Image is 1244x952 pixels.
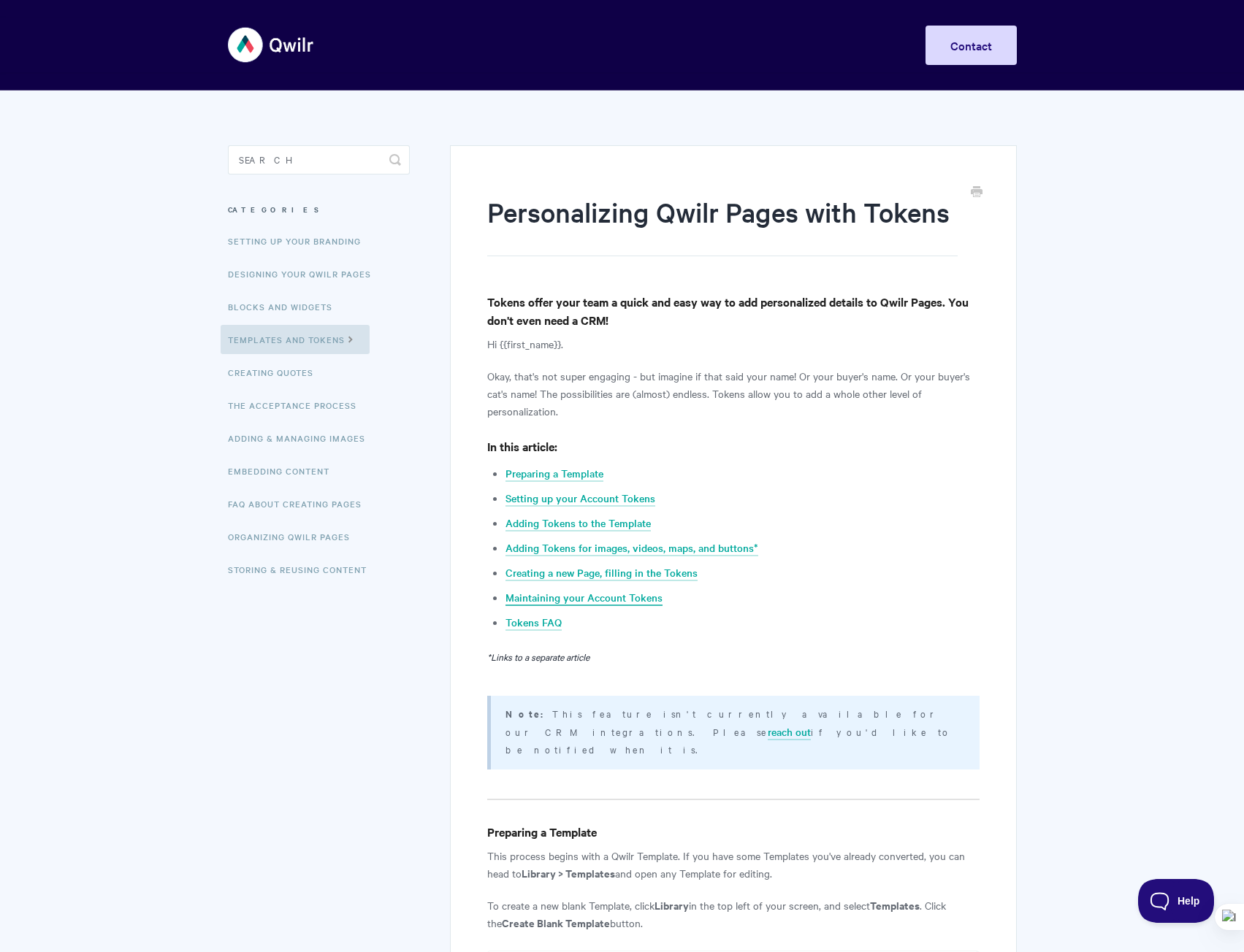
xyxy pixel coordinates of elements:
[228,196,410,223] h3: Categories
[487,293,979,329] h4: Tokens offer your team a quick and easy way to add personalized details to Qwilr Pages. You don't...
[870,897,920,913] strong: Templates
[655,897,689,913] strong: Library
[487,437,979,456] h4: In this article:
[487,367,979,420] p: Okay, that's not super engaging - but imagine if that said your name! Or your buyer's name. Or yo...
[228,259,382,288] a: Designing Your Qwilr Pages
[487,847,979,882] p: This process begins with a Qwilr Template. If you have some Templates you've already converted, y...
[228,358,324,387] a: Creating Quotes
[228,226,372,256] a: Setting up your Branding
[228,522,361,551] a: Organizing Qwilr Pages
[487,823,979,841] h4: Preparing a Template
[487,897,979,932] p: To create a new blank Template, click in the top left of your screen, and select . Click the button.
[228,555,378,584] a: Storing & Reusing Content
[505,565,698,581] a: Creating a new Page, filling in the Tokens
[228,456,340,485] a: Embedding Content
[228,423,376,453] a: Adding & Managing Images
[228,145,410,174] input: Search
[502,915,610,930] strong: Create Blank Template
[228,489,373,518] a: FAQ About Creating Pages
[487,193,957,256] h1: Personalizing Qwilr Pages with Tokens
[926,26,1017,65] a: Contact
[1138,879,1215,923] iframe: Toggle Customer Support
[487,650,589,663] em: *Links to a separate article
[971,185,982,201] a: Print this Article
[505,491,655,507] a: Setting up your Account Tokens
[505,540,758,556] a: Adding Tokens for images, videos, maps, and buttons*
[505,466,603,482] a: Preparing a Template
[505,515,651,531] a: Adding Tokens to the Template
[487,335,979,353] p: Hi {{first_name}}.
[522,865,615,880] strong: Library > Templates
[228,18,315,72] img: Qwilr Help Center
[768,724,811,740] a: reach out
[505,705,961,758] p: This feature isn't currently available for our CRM integrations. Please if you'd like to be notif...
[505,707,552,721] strong: Note:
[505,590,663,606] a: Maintaining your Account Tokens
[228,391,367,420] a: The Acceptance Process
[505,615,562,631] a: Tokens FAQ
[221,325,370,354] a: Templates and Tokens
[228,292,343,321] a: Blocks and Widgets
